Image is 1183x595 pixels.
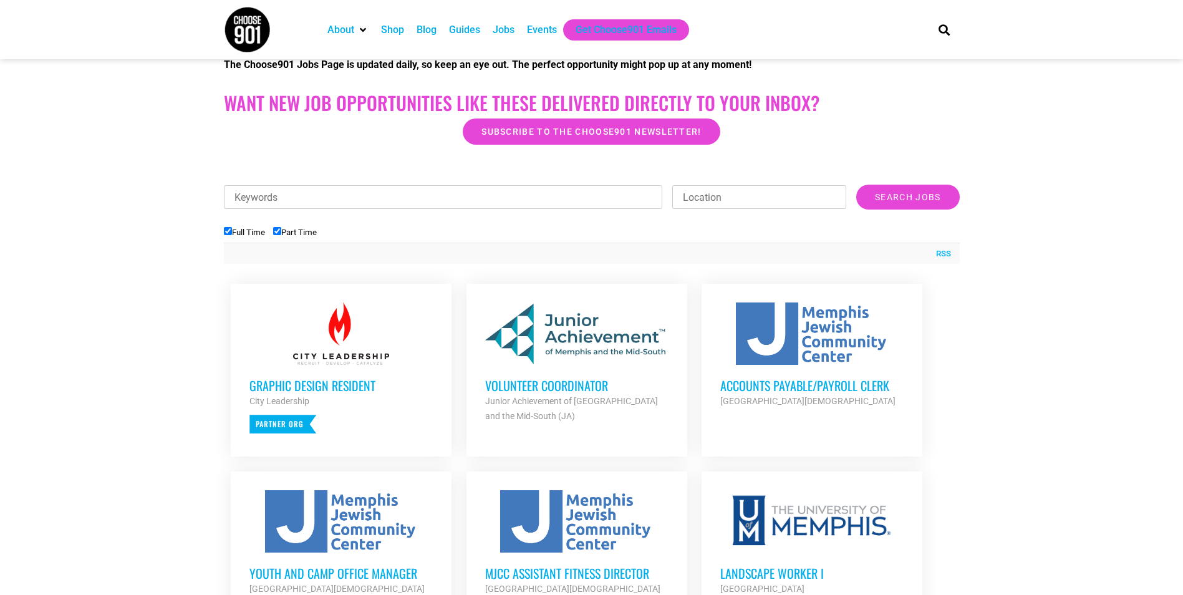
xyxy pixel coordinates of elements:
[485,565,669,581] h3: MJCC Assistant Fitness Director
[449,22,480,37] a: Guides
[856,185,959,210] input: Search Jobs
[224,227,232,235] input: Full Time
[672,185,846,209] input: Location
[381,22,404,37] a: Shop
[485,377,669,394] h3: Volunteer Coordinator
[327,22,354,37] a: About
[702,284,922,427] a: Accounts Payable/Payroll Clerk [GEOGRAPHIC_DATA][DEMOGRAPHIC_DATA]
[720,396,896,406] strong: [GEOGRAPHIC_DATA][DEMOGRAPHIC_DATA]
[224,59,751,70] strong: The Choose901 Jobs Page is updated daily, so keep an eye out. The perfect opportunity might pop u...
[485,584,660,594] strong: [GEOGRAPHIC_DATA][DEMOGRAPHIC_DATA]
[485,396,658,421] strong: Junior Achievement of [GEOGRAPHIC_DATA] and the Mid-South (JA)
[273,228,317,237] label: Part Time
[249,396,309,406] strong: City Leadership
[576,22,677,37] a: Get Choose901 Emails
[249,377,433,394] h3: Graphic Design Resident
[321,19,917,41] nav: Main nav
[249,565,433,581] h3: Youth and Camp Office Manager
[720,584,804,594] strong: [GEOGRAPHIC_DATA]
[417,22,437,37] a: Blog
[481,127,701,136] span: Subscribe to the Choose901 newsletter!
[463,119,720,145] a: Subscribe to the Choose901 newsletter!
[249,415,316,433] p: Partner Org
[527,22,557,37] a: Events
[231,284,451,452] a: Graphic Design Resident City Leadership Partner Org
[466,284,687,442] a: Volunteer Coordinator Junior Achievement of [GEOGRAPHIC_DATA] and the Mid-South (JA)
[493,22,514,37] a: Jobs
[720,377,904,394] h3: Accounts Payable/Payroll Clerk
[321,19,375,41] div: About
[224,92,960,114] h2: Want New Job Opportunities like these Delivered Directly to your Inbox?
[224,228,265,237] label: Full Time
[930,248,951,260] a: RSS
[273,227,281,235] input: Part Time
[720,565,904,581] h3: Landscape Worker I
[224,185,663,209] input: Keywords
[249,584,425,594] strong: [GEOGRAPHIC_DATA][DEMOGRAPHIC_DATA]
[934,19,954,40] div: Search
